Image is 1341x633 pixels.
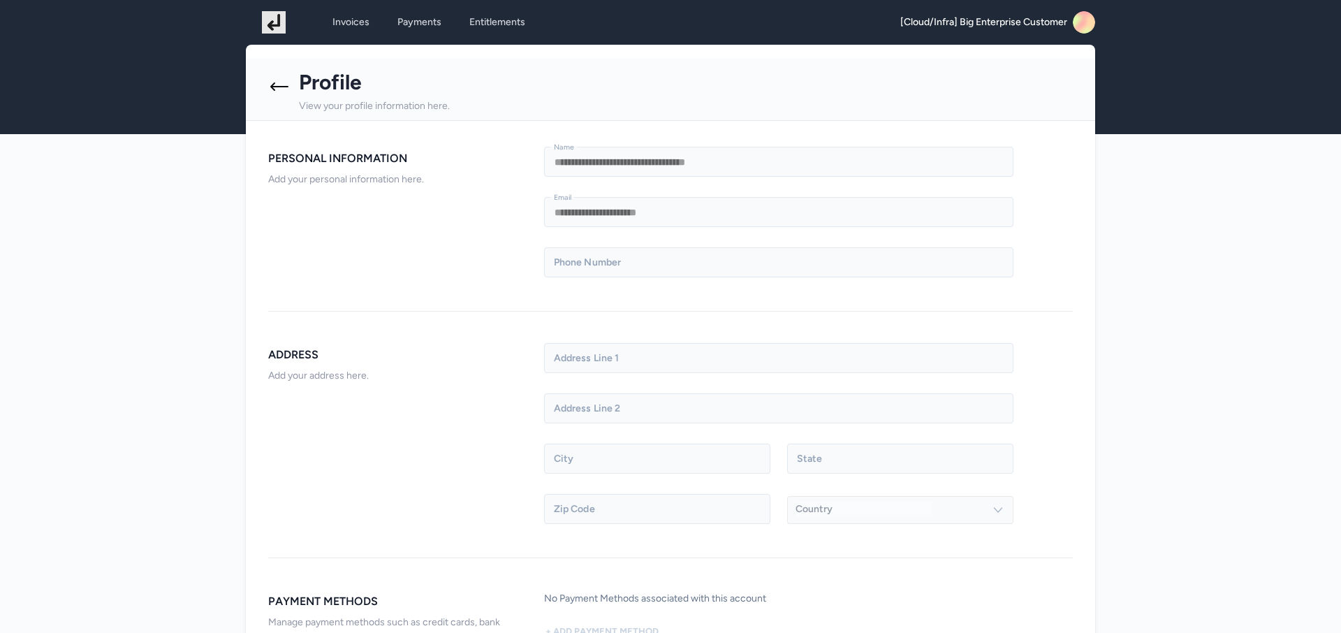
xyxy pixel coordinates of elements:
a: Invoices [324,10,378,35]
a: [Cloud/Infra] Big Enterprise Customer [900,11,1095,34]
h2: ADDRESS [268,345,522,365]
p: Add your personal information here. [268,171,522,188]
p: View your profile information here. [299,98,450,115]
a: Payments [389,10,450,35]
label: Name [554,142,579,152]
button: Country [787,496,1013,524]
h2: PERSONAL INFORMATION [268,149,522,168]
h2: PAYMENT METHODS [268,592,522,611]
a: Entitlements [461,10,534,35]
h1: No Payment Methods associated with this account [544,592,798,606]
img: logo_1755619130.png [251,11,296,34]
h1: Profile [299,70,513,95]
p: Add your address here. [268,368,522,384]
label: Email [554,192,577,203]
span: [Cloud/Infra] Big Enterprise Customer [900,15,1067,29]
